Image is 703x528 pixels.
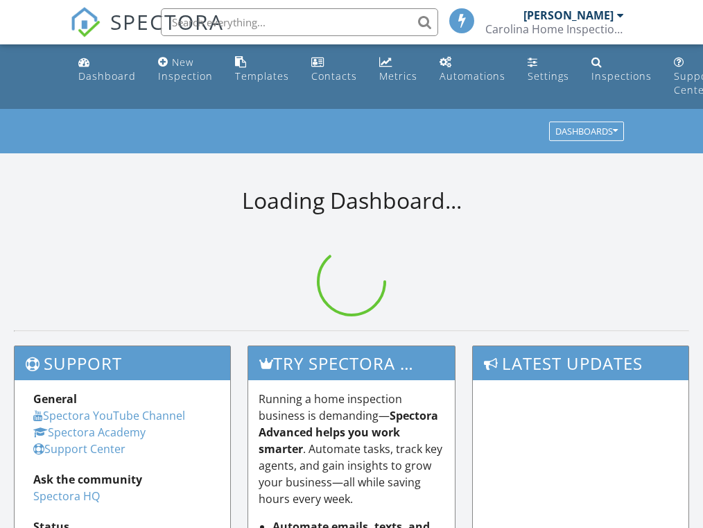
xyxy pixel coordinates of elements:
img: The Best Home Inspection Software - Spectora [70,7,101,37]
div: Inspections [591,69,652,83]
a: Settings [522,50,575,90]
input: Search everything... [161,8,438,36]
a: Spectora HQ [33,488,100,504]
strong: General [33,391,77,407]
button: Dashboards [549,122,624,142]
div: Templates [235,69,289,83]
strong: Spectora Advanced helps you work smarter [259,408,438,457]
span: SPECTORA [110,7,224,36]
h3: Latest Updates [473,346,688,380]
a: Automations (Basic) [434,50,511,90]
a: Dashboard [73,50,141,90]
a: Inspections [586,50,657,90]
a: Templates [229,50,295,90]
a: Support Center [33,441,125,457]
a: Spectora YouTube Channel [33,408,185,423]
div: Metrics [379,69,417,83]
a: Spectora Academy [33,425,146,440]
div: Dashboard [78,69,136,83]
a: New Inspection [153,50,218,90]
div: Automations [440,69,505,83]
div: Contacts [311,69,357,83]
div: Dashboards [555,127,618,137]
h3: Try spectora advanced [DATE] [248,346,455,380]
p: Running a home inspection business is demanding— . Automate tasks, track key agents, and gain ins... [259,391,445,507]
h3: Support [15,346,230,380]
div: Ask the community [33,471,211,488]
div: [PERSON_NAME] [523,8,614,22]
div: Carolina Home Inspection Group [485,22,624,36]
div: Settings [528,69,569,83]
div: New Inspection [158,56,213,83]
a: Metrics [374,50,423,90]
a: SPECTORA [70,19,224,48]
a: Contacts [306,50,363,90]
